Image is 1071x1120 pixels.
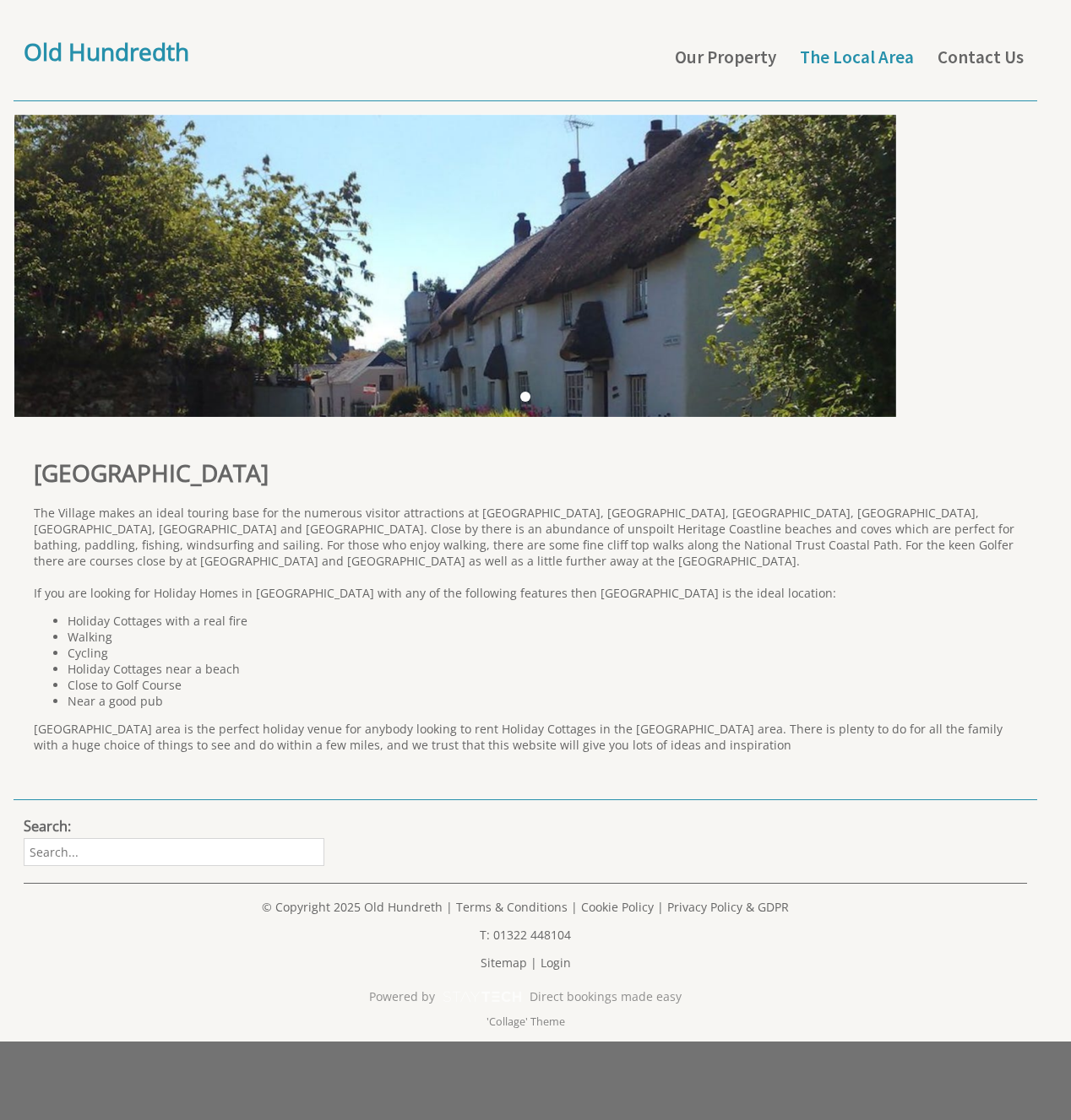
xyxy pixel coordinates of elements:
[24,35,193,68] h1: Old Hundredth
[581,899,654,915] a: Cookie Policy
[68,677,1017,693] li: Close to Golf Course
[24,838,324,866] input: Search...
[938,46,1024,68] a: Contact Us
[800,46,914,68] a: The Local Area
[456,899,568,915] a: Terms & Conditions
[675,46,776,68] a: Our Property
[24,1014,1027,1029] p: 'Collage' Theme
[667,899,789,915] a: Privacy Policy & GDPR
[530,955,537,971] span: |
[68,645,1017,661] li: Cycling
[24,19,193,84] a: Old Hundredth
[541,955,571,971] a: Login
[68,693,1017,709] li: Near a good pub
[68,629,1017,645] li: Walking
[481,955,527,971] a: Sitemap
[24,982,1027,1011] a: Powered byDirect bookings made easy
[480,927,571,943] a: T: 01322 448104
[24,817,324,836] h3: Search:
[34,721,1017,753] p: [GEOGRAPHIC_DATA] area is the perfect holiday venue for anybody looking to rent Holiday Cottages ...
[657,899,664,915] span: |
[68,661,1017,677] li: Holiday Cottages near a beach
[262,899,443,915] a: © Copyright 2025 Old Hundreth
[68,613,1017,629] li: Holiday Cottages with a real fire
[442,987,523,1007] img: scrumpy.png
[446,899,453,915] span: |
[34,457,1017,489] h1: [GEOGRAPHIC_DATA]
[34,505,1017,601] p: The Village makes an ideal touring base for the numerous visitor attractions at [GEOGRAPHIC_DATA]...
[571,899,578,915] span: |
